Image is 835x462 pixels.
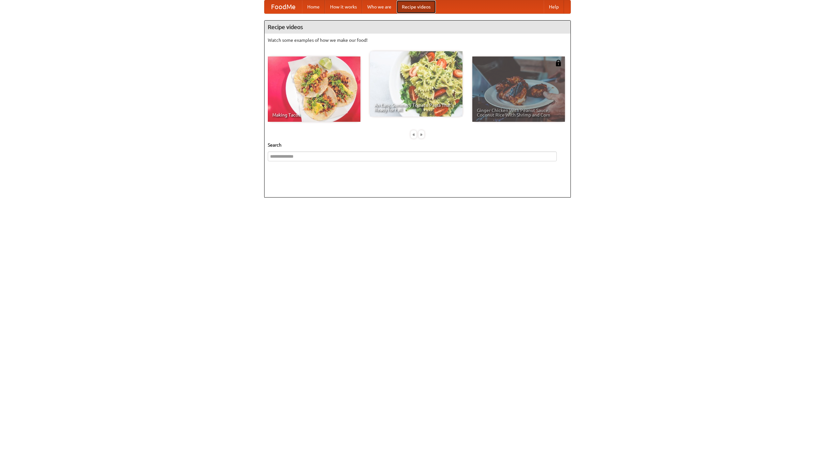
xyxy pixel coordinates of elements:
a: An Easy, Summery Tomato Pasta That's Ready for Fall [370,51,463,117]
a: FoodMe [265,0,302,13]
span: Making Tacos [272,113,356,117]
a: Making Tacos [268,56,360,122]
img: 483408.png [555,60,562,66]
div: » [418,130,424,138]
h4: Recipe videos [265,21,570,34]
a: Help [544,0,564,13]
div: « [411,130,417,138]
h5: Search [268,142,567,148]
p: Watch some examples of how we make our food! [268,37,567,43]
a: Home [302,0,325,13]
a: Recipe videos [397,0,436,13]
a: Who we are [362,0,397,13]
a: How it works [325,0,362,13]
span: An Easy, Summery Tomato Pasta That's Ready for Fall [374,103,458,112]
